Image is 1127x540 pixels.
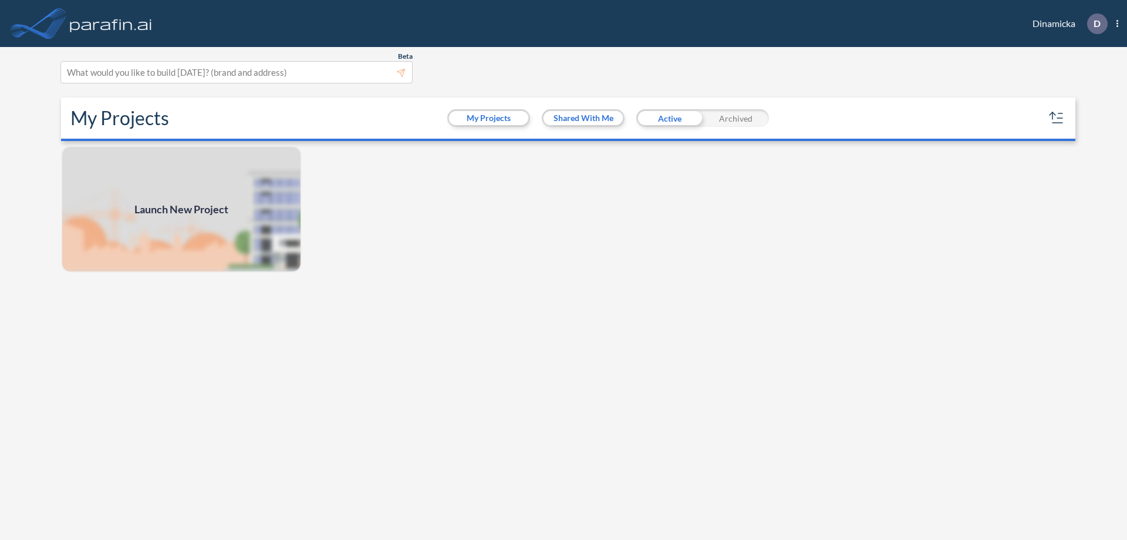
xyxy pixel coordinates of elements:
[398,52,413,61] span: Beta
[703,109,769,127] div: Archived
[1015,14,1118,34] div: Dinamicka
[61,146,302,273] a: Launch New Project
[134,202,228,217] span: Launch New Project
[1047,109,1066,128] button: sort
[636,109,703,127] div: Active
[1094,18,1101,29] p: D
[68,12,154,35] img: logo
[70,107,169,129] h2: My Projects
[449,111,528,125] button: My Projects
[61,146,302,273] img: add
[544,111,623,125] button: Shared With Me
